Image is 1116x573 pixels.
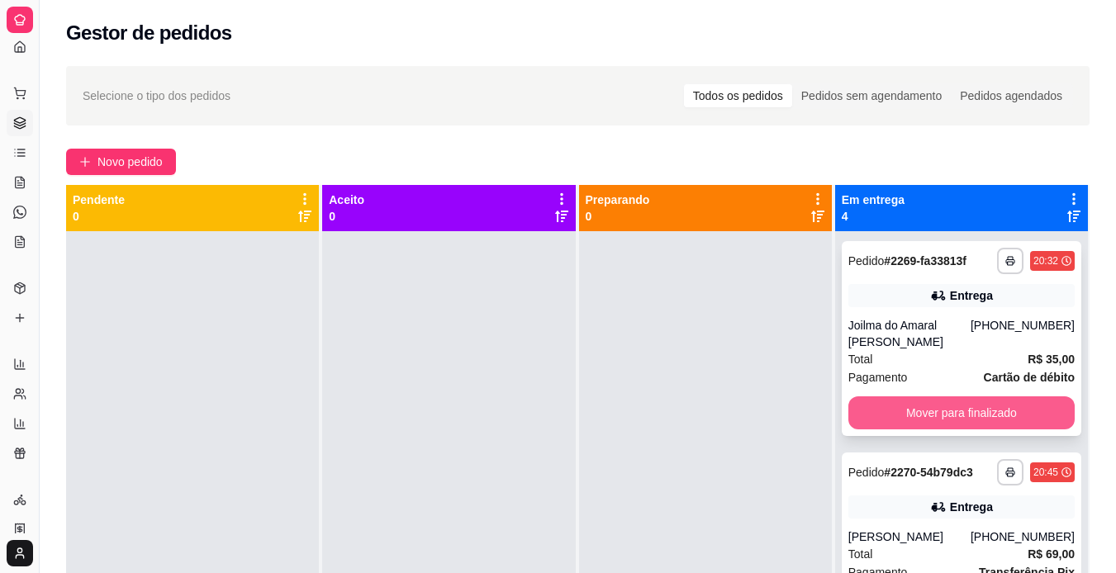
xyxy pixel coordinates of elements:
[848,350,873,368] span: Total
[984,371,1075,384] strong: Cartão de débito
[66,149,176,175] button: Novo pedido
[1028,547,1075,561] strong: R$ 69,00
[73,208,125,225] p: 0
[842,208,905,225] p: 4
[586,208,650,225] p: 0
[951,84,1071,107] div: Pedidos agendados
[73,192,125,208] p: Pendente
[83,87,230,105] span: Selecione o tipo dos pedidos
[586,192,650,208] p: Preparando
[950,287,993,304] div: Entrega
[97,153,163,171] span: Novo pedido
[884,254,966,268] strong: # 2269-fa33813f
[79,156,91,168] span: plus
[1033,254,1058,268] div: 20:32
[848,396,1075,429] button: Mover para finalizado
[884,466,972,479] strong: # 2270-54b79dc3
[848,317,971,350] div: Joilma do Amaral [PERSON_NAME]
[848,254,885,268] span: Pedido
[66,20,232,46] h2: Gestor de pedidos
[1028,353,1075,366] strong: R$ 35,00
[950,499,993,515] div: Entrega
[848,466,885,479] span: Pedido
[329,192,364,208] p: Aceito
[971,317,1075,350] div: [PHONE_NUMBER]
[848,368,908,386] span: Pagamento
[1033,466,1058,479] div: 20:45
[842,192,905,208] p: Em entrega
[684,84,792,107] div: Todos os pedidos
[792,84,951,107] div: Pedidos sem agendamento
[329,208,364,225] p: 0
[848,528,971,545] div: [PERSON_NAME]
[848,545,873,563] span: Total
[971,528,1075,545] div: [PHONE_NUMBER]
